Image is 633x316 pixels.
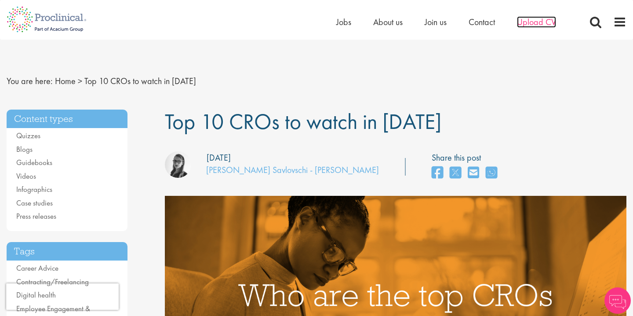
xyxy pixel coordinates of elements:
span: You are here: [7,75,53,87]
a: Blogs [16,144,33,154]
a: Infographics [16,184,52,194]
h3: Tags [7,242,127,261]
span: Top 10 CROs to watch in [DATE] [84,75,196,87]
a: Videos [16,171,36,181]
a: share on facebook [432,164,443,183]
a: Upload CV [517,16,556,28]
a: breadcrumb link [55,75,76,87]
div: [DATE] [207,151,231,164]
a: Jobs [336,16,351,28]
img: Chatbot [604,287,631,314]
a: Guidebooks [16,158,52,167]
a: Join us [425,16,447,28]
span: > [78,75,82,87]
img: Theodora Savlovschi - Wicks [165,151,191,178]
span: Top 10 CROs to watch in [DATE] [165,107,441,136]
h3: Content types [7,110,127,129]
iframe: reCAPTCHA [6,283,119,310]
a: Career Advice [16,263,58,273]
a: [PERSON_NAME] Savlovschi - [PERSON_NAME] [206,164,379,176]
a: Contact [469,16,495,28]
label: Share this post [432,151,502,164]
a: share on email [468,164,479,183]
a: Press releases [16,211,56,221]
a: share on whats app [486,164,497,183]
a: Quizzes [16,131,40,140]
a: Case studies [16,198,53,208]
a: share on twitter [450,164,461,183]
a: About us [373,16,403,28]
a: Contracting/Freelancing [16,277,89,287]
